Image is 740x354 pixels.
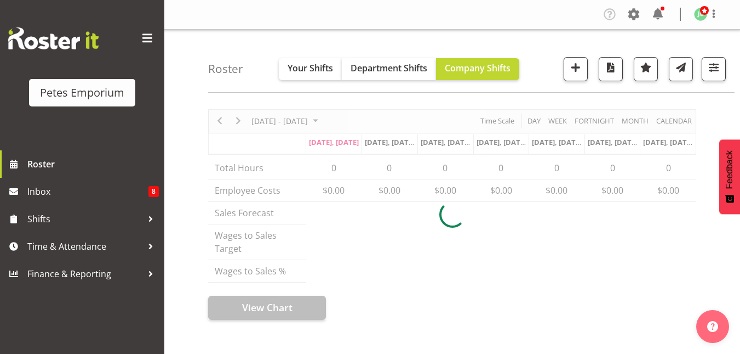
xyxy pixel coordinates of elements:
button: Department Shifts [342,58,436,80]
span: 8 [148,186,159,197]
button: Your Shifts [279,58,342,80]
img: jodine-bunn132.jpg [694,8,707,21]
div: Petes Emporium [40,85,124,101]
span: Your Shifts [288,62,333,74]
button: Highlight an important date within the roster. [634,57,658,81]
span: Company Shifts [445,62,510,74]
span: Time & Attendance [27,238,142,255]
span: Feedback [725,150,735,189]
span: Inbox [27,183,148,200]
img: Rosterit website logo [8,27,99,49]
span: Finance & Reporting [27,266,142,282]
span: Department Shifts [351,62,427,74]
img: help-xxl-2.png [707,321,718,332]
button: Download a PDF of the roster according to the set date range. [599,57,623,81]
button: Company Shifts [436,58,519,80]
button: Filter Shifts [702,57,726,81]
h4: Roster [208,63,243,75]
button: Send a list of all shifts for the selected filtered period to all rostered employees. [669,57,693,81]
button: Add a new shift [564,57,588,81]
button: Feedback - Show survey [719,139,740,214]
span: Roster [27,156,159,172]
span: Shifts [27,211,142,227]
